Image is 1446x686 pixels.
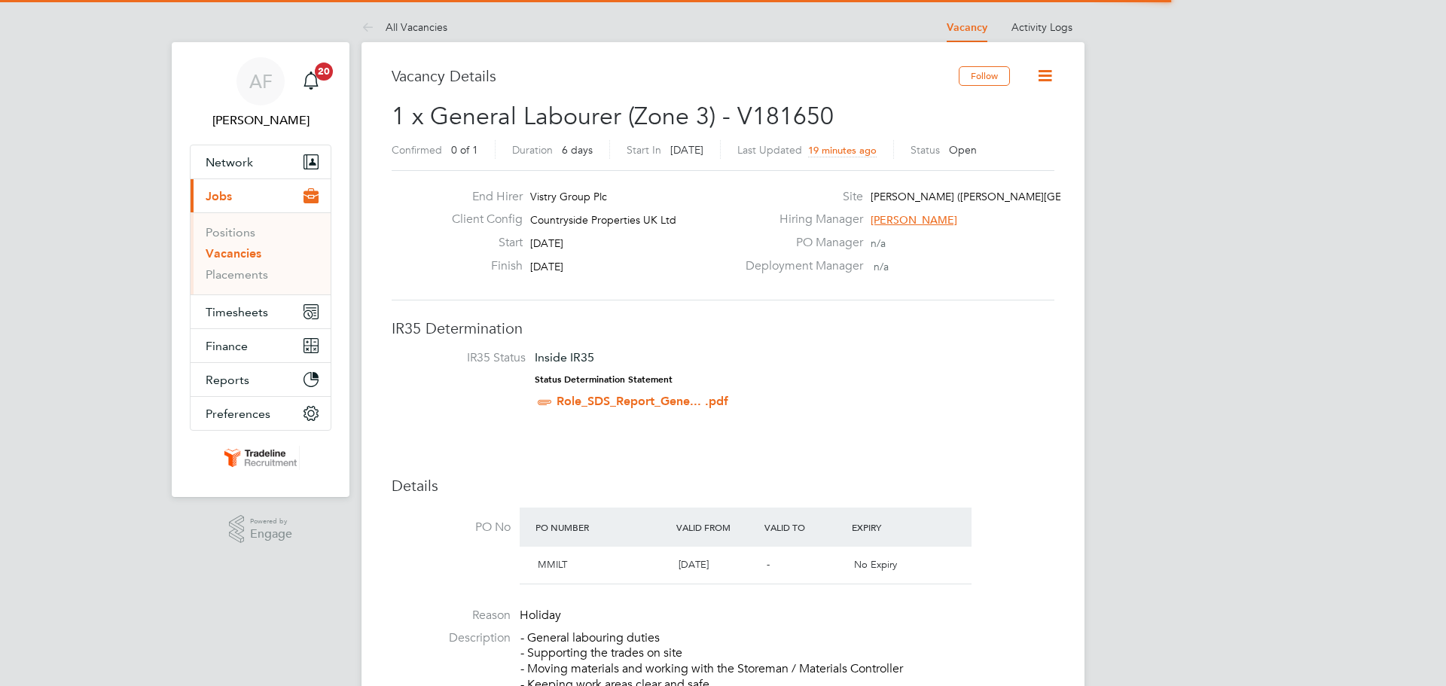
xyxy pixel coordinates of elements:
[392,476,1054,495] h3: Details
[296,57,326,105] a: 20
[440,235,523,251] label: Start
[229,515,293,544] a: Powered byEngage
[959,66,1010,86] button: Follow
[191,363,331,396] button: Reports
[737,235,863,251] label: PO Manager
[451,143,478,157] span: 0 of 1
[530,236,563,250] span: [DATE]
[808,144,877,157] span: 19 minutes ago
[172,42,349,497] nav: Main navigation
[512,143,553,157] label: Duration
[206,225,255,239] a: Positions
[767,558,770,571] span: -
[191,397,331,430] button: Preferences
[440,189,523,205] label: End Hirer
[530,260,563,273] span: [DATE]
[249,72,273,91] span: AF
[250,515,292,528] span: Powered by
[392,102,834,131] span: 1 x General Labourer (Zone 3) - V181650
[206,267,268,282] a: Placements
[1011,20,1072,34] a: Activity Logs
[874,260,889,273] span: n/a
[206,246,261,261] a: Vacancies
[250,528,292,541] span: Engage
[557,394,728,408] a: Role_SDS_Report_Gene... .pdf
[848,514,936,541] div: Expiry
[530,213,676,227] span: Countryside Properties UK Ltd
[206,305,268,319] span: Timesheets
[562,143,593,157] span: 6 days
[538,558,567,571] span: MMILT
[206,189,232,203] span: Jobs
[679,558,709,571] span: [DATE]
[206,407,270,421] span: Preferences
[530,190,607,203] span: Vistry Group Plc
[191,329,331,362] button: Finance
[947,21,987,34] a: Vacancy
[206,155,253,169] span: Network
[871,236,886,250] span: n/a
[206,339,248,353] span: Finance
[737,258,863,274] label: Deployment Manager
[627,143,661,157] label: Start In
[206,373,249,387] span: Reports
[440,258,523,274] label: Finish
[871,213,957,227] span: [PERSON_NAME]
[871,190,1155,203] span: [PERSON_NAME] ([PERSON_NAME][GEOGRAPHIC_DATA])
[949,143,977,157] span: Open
[190,57,331,130] a: AF[PERSON_NAME]
[407,350,526,366] label: IR35 Status
[315,63,333,81] span: 20
[392,143,442,157] label: Confirmed
[392,520,511,535] label: PO No
[191,212,331,294] div: Jobs
[190,111,331,130] span: Archie Flavell
[392,319,1054,338] h3: IR35 Determination
[361,20,447,34] a: All Vacancies
[191,179,331,212] button: Jobs
[190,446,331,470] a: Go to home page
[392,630,511,646] label: Description
[532,514,673,541] div: PO Number
[737,143,802,157] label: Last Updated
[440,212,523,227] label: Client Config
[854,558,897,571] span: No Expiry
[761,514,849,541] div: Valid To
[535,350,594,364] span: Inside IR35
[673,514,761,541] div: Valid From
[737,189,863,205] label: Site
[535,374,673,385] strong: Status Determination Statement
[191,295,331,328] button: Timesheets
[221,446,300,470] img: tradelinerecruitment-logo-retina.png
[670,143,703,157] span: [DATE]
[737,212,863,227] label: Hiring Manager
[191,145,331,178] button: Network
[392,608,511,623] label: Reason
[392,66,959,86] h3: Vacancy Details
[520,608,561,623] span: Holiday
[911,143,940,157] label: Status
